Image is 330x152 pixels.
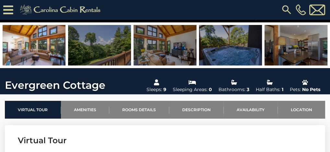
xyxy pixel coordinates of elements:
a: Location [278,101,325,119]
img: 163276816 [134,25,196,65]
a: Availability [224,101,278,119]
a: Description [169,101,224,119]
img: Khaki-logo.png [17,3,106,16]
img: 163276817 [199,25,262,65]
a: [PHONE_NUMBER] [294,4,308,15]
h3: Virtual Tour [18,135,312,146]
a: Rooms Details [109,101,169,119]
img: search-regular.svg [281,4,292,16]
a: Amenities [61,101,110,119]
a: Virtual Tour [5,101,61,119]
img: 163276814 [3,25,65,65]
img: 163276815 [68,25,131,65]
img: 163276818 [265,25,327,65]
